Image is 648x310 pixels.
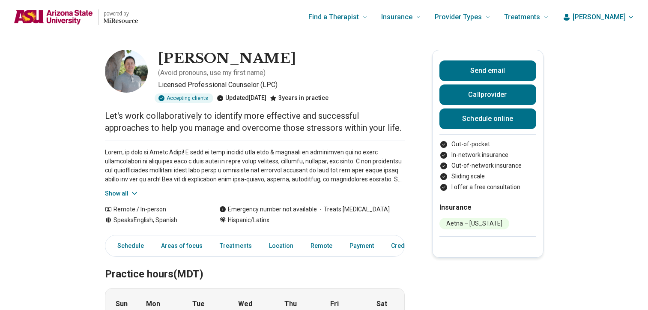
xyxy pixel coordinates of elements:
[116,299,128,309] strong: Sun
[270,93,328,103] div: 3 years in practice
[381,11,412,23] span: Insurance
[317,205,390,214] span: Treats [MEDICAL_DATA]
[386,237,429,255] a: Credentials
[156,237,208,255] a: Areas of focus
[439,84,536,105] button: Callprovider
[305,237,337,255] a: Remote
[155,93,213,103] div: Accepting clients
[105,189,139,198] button: Show all
[158,50,296,68] h1: [PERSON_NAME]
[308,11,359,23] span: Find a Therapist
[215,237,257,255] a: Treatments
[439,60,536,81] button: Send email
[104,10,138,17] p: powered by
[330,299,339,309] strong: Fri
[439,183,536,192] li: I offer a free consultation
[376,299,387,309] strong: Sat
[105,205,202,214] div: Remote / In-person
[573,12,626,22] span: [PERSON_NAME]
[562,12,634,22] button: [PERSON_NAME]
[146,299,160,309] strong: Mon
[105,148,405,184] p: Lorem, ip dolo si Ametc Adipi! E sedd ei temp incidid utla etdo & magnaali en adminimven qui no e...
[105,216,202,225] div: Speaks English, Spanish
[344,237,379,255] a: Payment
[192,299,205,309] strong: Tue
[439,140,536,149] li: Out-of-pocket
[439,140,536,192] ul: Payment options
[439,202,536,213] h2: Insurance
[238,299,252,309] strong: Wed
[158,80,405,90] p: Licensed Professional Counselor (LPC)
[105,110,405,134] p: Let's work collaboratively to identify more effective and successful approaches to help you manag...
[107,237,149,255] a: Schedule
[284,299,297,309] strong: Thu
[439,161,536,170] li: Out-of-network insurance
[439,150,536,160] li: In-network insurance
[439,218,509,229] li: Aetna – [US_STATE]
[504,11,540,23] span: Treatments
[105,247,405,282] h2: Practice hours (MDT)
[439,108,536,129] a: Schedule online
[435,11,482,23] span: Provider Types
[217,93,266,103] div: Updated [DATE]
[219,205,317,214] div: Emergency number not available
[105,50,148,93] img: Irvin Nunez, Licensed Professional Counselor (LPC)
[228,216,269,225] span: Hispanic/Latinx
[264,237,299,255] a: Location
[14,3,138,31] a: Home page
[158,68,266,78] p: ( Avoid pronouns, use my first name )
[439,172,536,181] li: Sliding scale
